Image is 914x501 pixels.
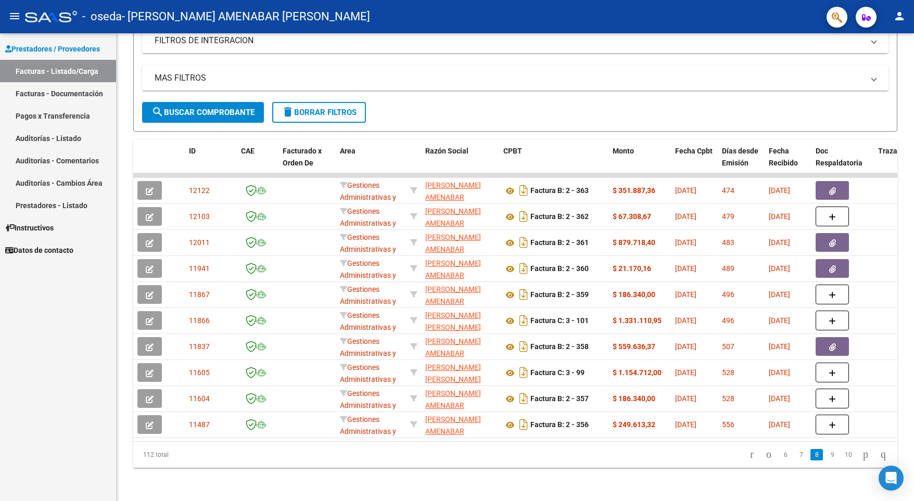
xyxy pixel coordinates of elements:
span: Gestiones Administrativas y Otros [340,389,396,421]
span: [DATE] [769,186,790,195]
span: [PERSON_NAME] AMENABAR [PERSON_NAME] [425,389,481,421]
a: go to first page [745,449,758,460]
strong: $ 21.170,16 [613,264,651,273]
a: 10 [842,449,855,460]
strong: Factura B: 2 - 358 [530,343,589,351]
i: Descargar documento [517,260,530,277]
span: 528 [722,368,734,377]
strong: $ 559.636,37 [613,342,655,351]
span: 496 [722,290,734,299]
span: [DATE] [675,238,696,247]
span: [PERSON_NAME] AMENABAR [PERSON_NAME] [425,259,481,291]
span: Area [340,147,356,155]
span: [DATE] [769,290,790,299]
span: Doc Respaldatoria [816,147,862,167]
datatable-header-cell: Días desde Emisión [718,140,765,186]
div: 27220611804 [425,310,495,331]
span: Gestiones Administrativas y Otros [340,233,396,265]
span: Gestiones Administrativas y Otros [340,285,396,317]
div: 20204703133 [425,336,495,357]
strong: Factura B: 2 - 363 [530,187,589,195]
span: [DATE] [769,316,790,325]
span: 556 [722,420,734,429]
span: Gestiones Administrativas y Otros [340,207,396,239]
span: 474 [722,186,734,195]
a: go to next page [858,449,873,460]
span: Gestiones Administrativas y Otros [340,259,396,291]
mat-icon: menu [8,10,21,22]
strong: Factura B: 2 - 360 [530,265,589,273]
span: Razón Social [425,147,468,155]
span: Fecha Recibido [769,147,798,167]
strong: $ 879.718,40 [613,238,655,247]
i: Descargar documento [517,416,530,433]
a: 6 [779,449,792,460]
mat-icon: person [893,10,906,22]
div: 20204703133 [425,205,495,227]
span: [DATE] [769,212,790,221]
div: 20204703133 [425,284,495,305]
div: 20204703133 [425,179,495,201]
mat-panel-title: FILTROS DE INTEGRACION [155,35,864,46]
span: Datos de contacto [5,245,73,256]
span: Gestiones Administrativas y Otros [340,363,396,395]
i: Descargar documento [517,182,530,199]
span: [DATE] [675,394,696,403]
span: CPBT [503,147,522,155]
span: Gestiones Administrativas y Otros [340,311,396,343]
i: Descargar documento [517,338,530,355]
span: CAE [241,147,255,155]
span: [PERSON_NAME] AMENABAR [PERSON_NAME] [425,207,481,239]
span: ID [189,147,196,155]
span: [DATE] [769,238,790,247]
div: 20204703133 [425,414,495,435]
mat-panel-title: MAS FILTROS [155,72,864,84]
span: Gestiones Administrativas y Otros [340,415,396,447]
span: [PERSON_NAME] AMENABAR [PERSON_NAME] [425,285,481,317]
strong: $ 186.340,00 [613,290,655,299]
button: Buscar Comprobante [142,102,264,123]
strong: Factura B: 2 - 362 [530,213,589,221]
i: Descargar documento [517,390,530,407]
strong: Factura B: 2 - 359 [530,291,589,299]
mat-expansion-panel-header: FILTROS DE INTEGRACION [142,28,888,53]
datatable-header-cell: Monto [608,140,671,186]
strong: $ 249.613,32 [613,420,655,429]
button: Borrar Filtros [272,102,366,123]
span: [DATE] [675,290,696,299]
strong: $ 1.154.712,00 [613,368,662,377]
li: page 9 [824,446,840,464]
span: [PERSON_NAME] AMENABAR [PERSON_NAME] [425,415,481,447]
span: 11605 [189,368,210,377]
span: 12122 [189,186,210,195]
span: [DATE] [769,420,790,429]
strong: $ 1.331.110,95 [613,316,662,325]
li: page 10 [840,446,857,464]
span: Prestadores / Proveedores [5,43,100,55]
span: [DATE] [769,394,790,403]
div: 27220611804 [425,362,495,383]
span: [DATE] [675,368,696,377]
span: [DATE] [675,212,696,221]
span: Gestiones Administrativas y Otros [340,181,396,213]
span: Borrar Filtros [282,108,357,117]
span: 11487 [189,420,210,429]
span: [PERSON_NAME] AMENABAR [PERSON_NAME] [425,233,481,265]
datatable-header-cell: Fecha Recibido [765,140,811,186]
span: 12103 [189,212,210,221]
span: - [PERSON_NAME] AMENABAR [PERSON_NAME] [122,5,370,28]
span: 483 [722,238,734,247]
span: - oseda [82,5,122,28]
span: 11604 [189,394,210,403]
a: 8 [810,449,823,460]
span: 507 [722,342,734,351]
datatable-header-cell: Razón Social [421,140,499,186]
span: 479 [722,212,734,221]
a: 9 [826,449,839,460]
strong: $ 186.340,00 [613,394,655,403]
li: page 7 [793,446,809,464]
div: 20204703133 [425,258,495,279]
datatable-header-cell: Facturado x Orden De [278,140,336,186]
span: [DATE] [675,186,696,195]
strong: Factura C: 3 - 101 [530,317,589,325]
